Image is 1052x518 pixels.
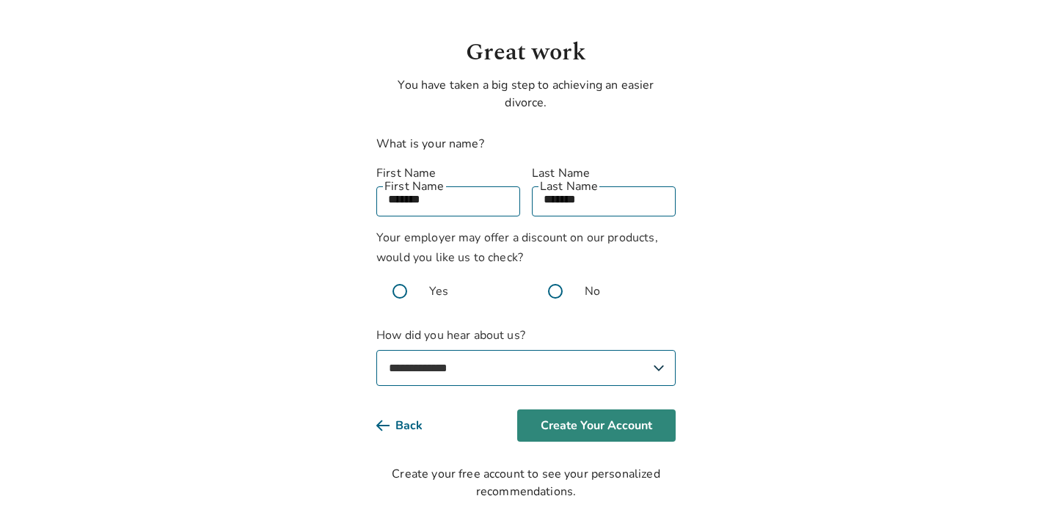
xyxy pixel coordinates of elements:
button: Create Your Account [517,409,676,442]
label: First Name [376,164,520,182]
p: You have taken a big step to achieving an easier divorce. [376,76,676,112]
h1: Great work [376,35,676,70]
label: What is your name? [376,136,484,152]
button: Back [376,409,446,442]
span: No [585,282,600,300]
span: Your employer may offer a discount on our products, would you like us to check? [376,230,658,266]
span: Yes [429,282,448,300]
iframe: Chat Widget [979,448,1052,518]
select: How did you hear about us? [376,350,676,386]
div: Create your free account to see your personalized recommendations. [376,465,676,500]
label: Last Name [532,164,676,182]
label: How did you hear about us? [376,327,676,386]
